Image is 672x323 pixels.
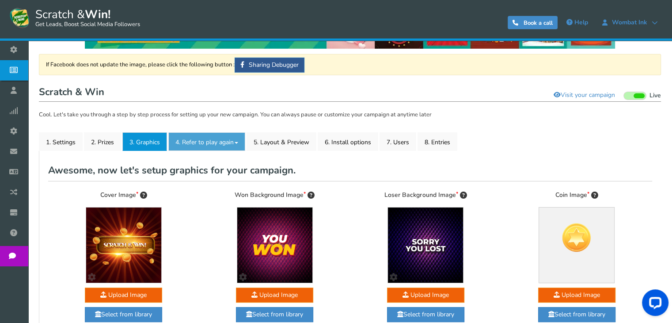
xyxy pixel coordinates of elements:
[538,307,615,322] a: Select from library
[574,18,588,27] span: Help
[39,54,661,75] div: If Facebook does not update the image, please click the following button :
[635,286,672,323] iframe: LiveChat chat widget
[48,160,652,181] h2: Awesome, now let's setup graphics for your campaign.
[35,21,140,28] small: Get Leads, Boost Social Media Followers
[607,19,652,26] span: Wombat Ink
[31,7,140,29] span: Scratch &
[85,7,110,22] strong: Win!
[562,15,592,30] a: Help
[9,7,31,29] img: Scratch and Win
[39,111,661,119] p: Cool. Let's take you through a step by step process for setting up your new campaign. You can alw...
[384,190,467,200] label: Loser Background Image
[548,88,621,103] a: Visit your campaign
[508,16,558,29] a: Book a call
[122,132,167,151] a: 3. Graphics
[85,307,162,322] a: Select from library
[418,132,457,151] a: 8. Entries
[649,92,661,100] span: Live
[235,58,304,73] a: Sharing Debugger
[235,190,315,200] label: Won Background Image
[524,19,553,27] span: Book a call
[9,7,140,29] a: Scratch &Win! Get Leads, Boost Social Media Followers
[236,307,313,322] a: Select from library
[555,190,598,200] label: Coin Image
[39,84,661,102] h1: Scratch & Win
[247,132,316,151] a: 5. Layout & Preview
[387,307,464,322] a: Select from library
[39,132,83,151] a: 1. Settings
[100,190,147,200] label: Cover Image
[168,132,245,151] a: 4. Refer to play again
[380,132,416,151] a: 7. Users
[84,132,121,151] a: 2. Prizes
[318,132,378,151] a: 6. Install options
